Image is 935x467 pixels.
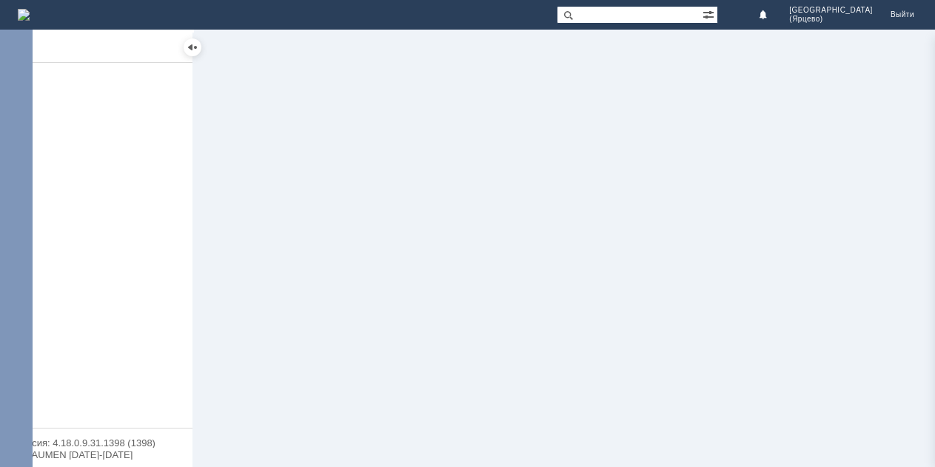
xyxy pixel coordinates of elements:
a: Перейти на домашнюю страницу [18,9,30,21]
div: Скрыть меню [184,38,201,56]
div: © NAUMEN [DATE]-[DATE] [15,450,178,460]
img: logo [18,9,30,21]
span: Расширенный поиск [703,7,717,21]
span: [GEOGRAPHIC_DATA] [789,6,873,15]
div: Версия: 4.18.0.9.31.1398 (1398) [15,438,178,448]
span: (Ярцево) [789,15,822,24]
